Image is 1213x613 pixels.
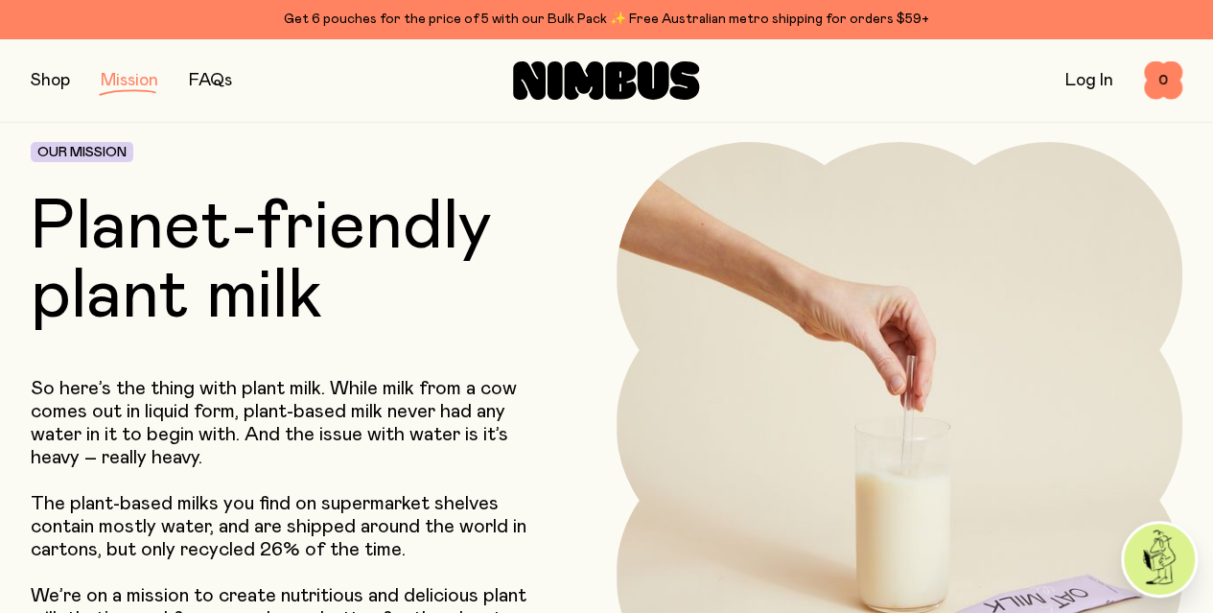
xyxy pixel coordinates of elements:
a: FAQs [189,72,232,89]
button: 0 [1144,61,1182,100]
p: The plant-based milks you find on supermarket shelves contain mostly water, and are shipped aroun... [31,492,551,561]
a: Log In [1065,72,1113,89]
span: Our Mission [37,146,127,159]
a: Mission [101,72,158,89]
div: Get 6 pouches for the price of 5 with our Bulk Pack ✨ Free Australian metro shipping for orders $59+ [31,8,1182,31]
p: So here’s the thing with plant milk. While milk from a cow comes out in liquid form, plant-based ... [31,377,551,469]
h1: Planet-friendly plant milk [31,193,597,331]
img: agent [1124,524,1195,595]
